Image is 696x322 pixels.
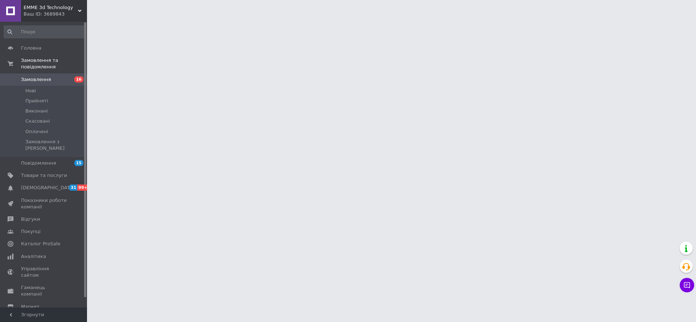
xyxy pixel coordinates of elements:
button: Чат з покупцем [680,278,694,292]
span: Каталог ProSale [21,241,60,247]
span: 16 [74,76,83,82]
span: Відгуки [21,216,40,223]
span: Прийняті [25,98,48,104]
span: EMME 3d Technology [24,4,78,11]
span: Нові [25,88,36,94]
span: Повідомлення [21,160,56,166]
span: Аналітика [21,253,46,260]
span: Головна [21,45,41,51]
span: Управління сайтом [21,266,67,279]
input: Пошук [4,25,86,38]
span: Покупці [21,228,41,235]
span: 31 [69,185,77,191]
span: Оплачені [25,128,48,135]
span: Замовлення [21,76,51,83]
span: 15 [74,160,83,166]
span: Скасовані [25,118,50,124]
span: Маркет [21,304,40,310]
span: 99+ [77,185,89,191]
span: Замовлення з [PERSON_NAME] [25,139,85,152]
span: Виконані [25,108,48,114]
span: [DEMOGRAPHIC_DATA] [21,185,75,191]
span: Показники роботи компанії [21,197,67,210]
span: Гаманець компанії [21,284,67,297]
span: Замовлення та повідомлення [21,57,87,70]
span: Товари та послуги [21,172,67,179]
div: Ваш ID: 3689843 [24,11,87,17]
